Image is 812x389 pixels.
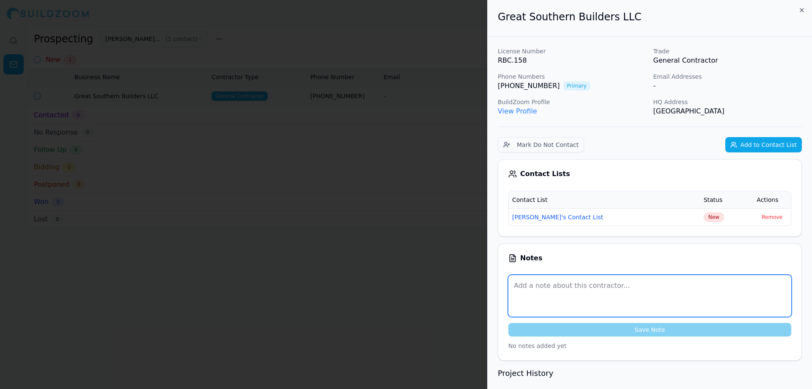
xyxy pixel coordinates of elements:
[653,81,802,91] div: -
[704,212,724,222] button: New
[498,107,537,115] a: View Profile
[753,191,791,208] th: Actions
[498,55,647,66] p: RBC.158
[498,98,647,106] p: BuildZoom Profile
[563,81,590,91] span: Primary
[653,106,802,116] p: [GEOGRAPHIC_DATA]
[757,212,787,222] button: Remove
[508,254,791,262] div: Notes
[498,81,560,91] a: [PHONE_NUMBER]
[498,10,802,24] h2: Great Southern Builders LLC
[653,47,802,55] p: Trade
[704,212,724,222] span: Click to update status
[508,170,791,178] div: Contact Lists
[498,367,802,379] h3: Project History
[653,55,802,66] p: General Contractor
[725,137,802,152] button: Add to Contact List
[653,98,802,106] p: HQ Address
[700,191,754,208] th: Status
[498,137,584,152] button: Mark Do Not Contact
[512,213,603,221] button: [PERSON_NAME]'s Contact List
[508,342,791,350] p: No notes added yet
[509,191,700,208] th: Contact List
[498,47,647,55] p: License Number
[653,72,802,81] p: Email Addresses
[498,72,647,81] p: Phone Numbers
